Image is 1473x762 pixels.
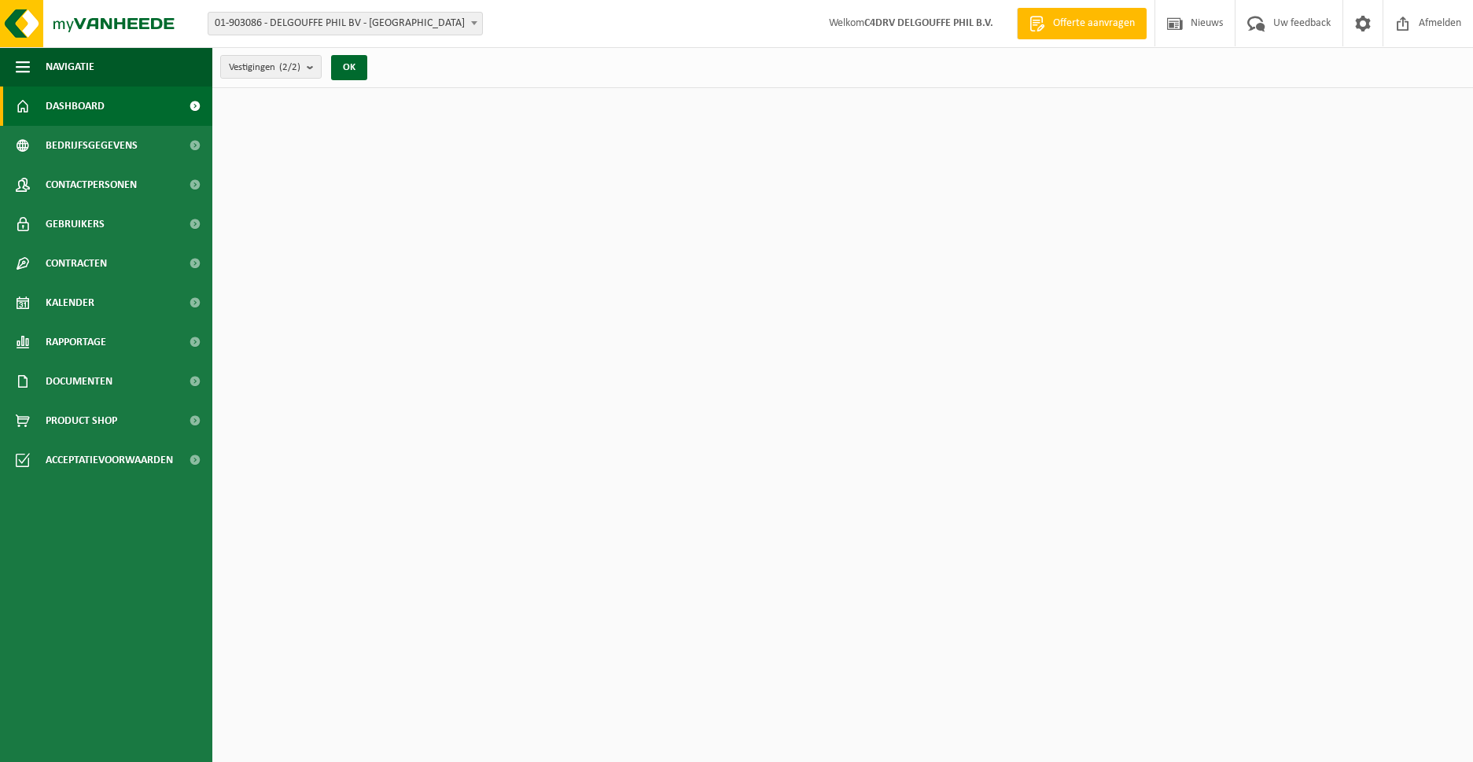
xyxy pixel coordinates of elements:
[46,401,117,440] span: Product Shop
[864,17,993,29] strong: C4DRV DELGOUFFE PHIL B.V.
[208,13,482,35] span: 01-903086 - DELGOUFFE PHIL BV - ASSE
[46,244,107,283] span: Contracten
[46,322,106,362] span: Rapportage
[46,283,94,322] span: Kalender
[46,47,94,87] span: Navigatie
[279,62,300,72] count: (2/2)
[220,55,322,79] button: Vestigingen(2/2)
[46,362,112,401] span: Documenten
[1049,16,1139,31] span: Offerte aanvragen
[46,204,105,244] span: Gebruikers
[46,440,173,480] span: Acceptatievoorwaarden
[229,56,300,79] span: Vestigingen
[208,12,483,35] span: 01-903086 - DELGOUFFE PHIL BV - ASSE
[46,126,138,165] span: Bedrijfsgegevens
[46,165,137,204] span: Contactpersonen
[331,55,367,80] button: OK
[46,87,105,126] span: Dashboard
[1017,8,1147,39] a: Offerte aanvragen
